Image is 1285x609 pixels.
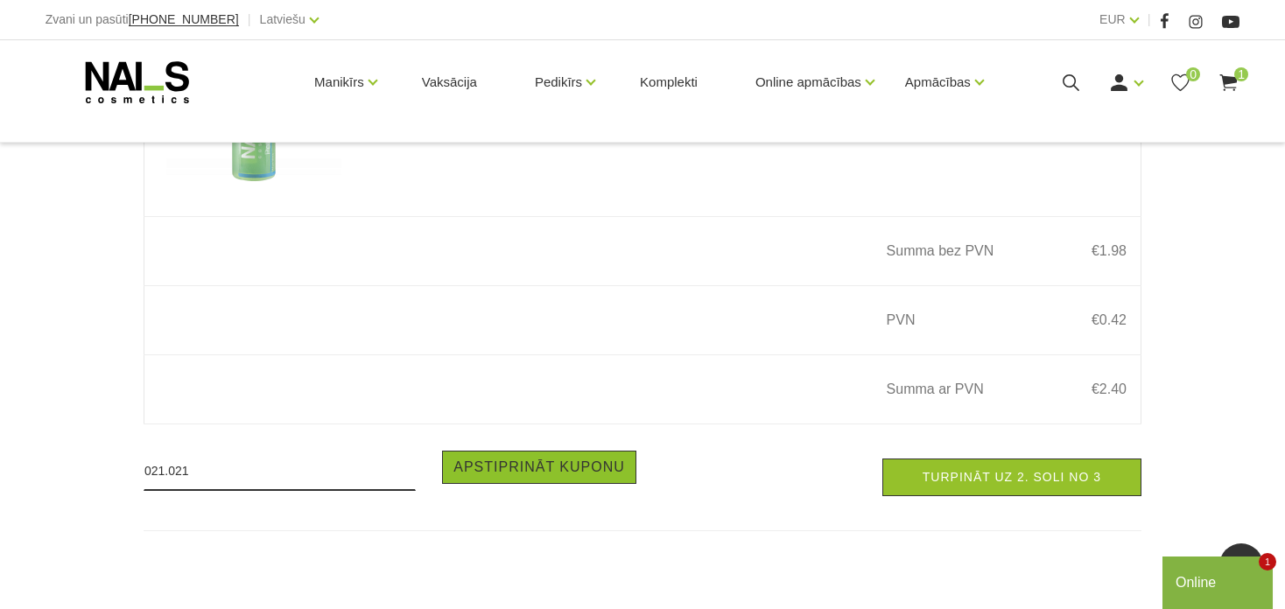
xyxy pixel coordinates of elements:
[1148,9,1151,31] span: |
[626,40,712,124] a: Komplekti
[1099,243,1127,258] span: 1.98
[905,47,971,117] a: Apmācības
[129,12,239,26] span: [PHONE_NUMBER]
[1099,381,1127,396] span: 2.40
[46,9,239,31] div: Zvani un pasūti
[865,217,1057,286] td: Summa bez PVN
[408,40,491,124] a: Vaksācija
[882,458,1141,496] a: Turpināt uz 2. soli no 3
[1218,72,1239,94] a: 1
[1186,67,1200,81] span: 0
[260,9,305,30] a: Latviešu
[1099,312,1127,327] span: 0.42
[1099,9,1126,30] a: EUR
[535,47,582,117] a: Pedikīrs
[1162,553,1276,609] iframe: chat widget
[129,13,239,26] a: [PHONE_NUMBER]
[442,451,636,484] button: Apstiprināt kuponu
[248,9,251,31] span: |
[865,355,1057,424] td: Summa ar PVN
[1169,72,1191,94] a: 0
[755,47,861,117] a: Online apmācības
[144,451,416,491] input: Atlaides vai dāvanu kartes kodi
[1092,381,1099,396] span: €
[1234,67,1248,81] span: 1
[1092,243,1099,258] span: €
[1092,312,1099,327] span: €
[314,47,364,117] a: Manikīrs
[865,286,1057,355] td: PVN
